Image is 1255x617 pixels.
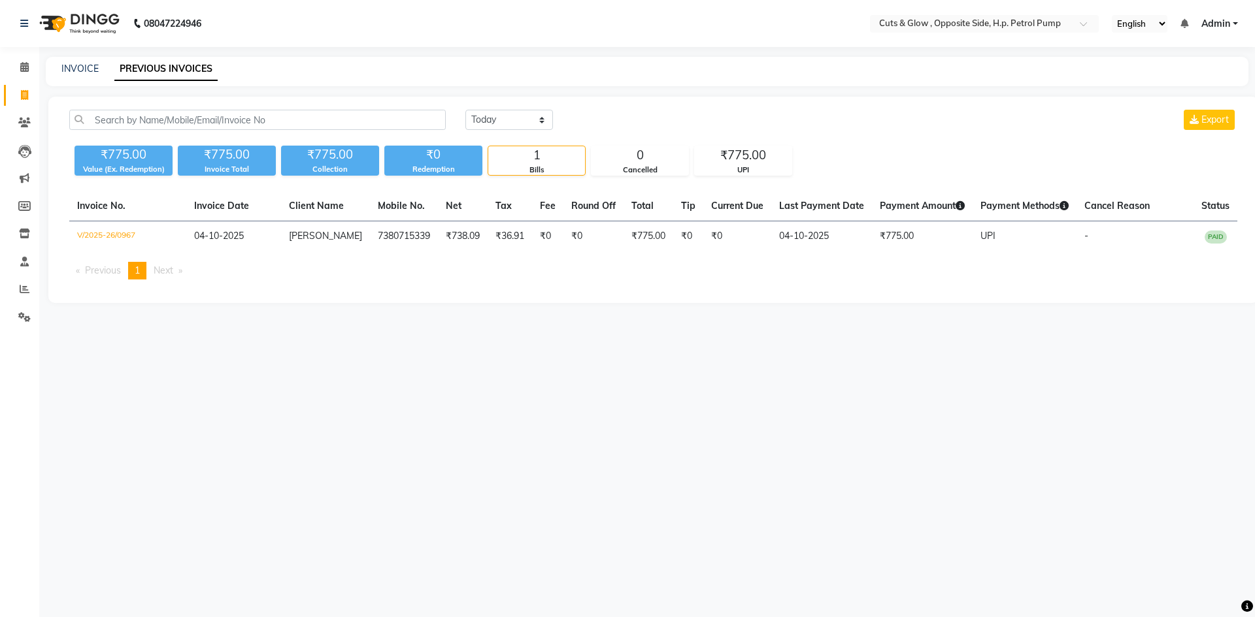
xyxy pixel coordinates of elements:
span: Invoice Date [194,200,249,212]
div: Collection [281,164,379,175]
span: Fee [540,200,556,212]
span: - [1084,230,1088,242]
span: Mobile No. [378,200,425,212]
b: 08047224946 [144,5,201,42]
span: Payment Methods [980,200,1069,212]
div: Value (Ex. Redemption) [75,164,173,175]
span: Tip [681,200,695,212]
div: 1 [488,146,585,165]
span: Client Name [289,200,344,212]
td: ₹775.00 [872,221,973,252]
td: 7380715339 [370,221,438,252]
div: ₹775.00 [178,146,276,164]
span: Status [1201,200,1230,212]
td: ₹0 [673,221,703,252]
span: Last Payment Date [779,200,864,212]
img: logo [33,5,123,42]
div: ₹775.00 [695,146,792,165]
div: ₹0 [384,146,482,164]
td: V/2025-26/0967 [69,221,186,252]
span: Next [154,264,173,276]
span: Export [1201,114,1229,125]
td: ₹36.91 [488,221,532,252]
td: ₹0 [532,221,563,252]
td: ₹775.00 [624,221,673,252]
span: Invoice No. [77,200,125,212]
td: 04-10-2025 [771,221,872,252]
span: Round Off [571,200,616,212]
td: ₹0 [563,221,624,252]
span: Net [446,200,461,212]
span: Tax [495,200,512,212]
a: INVOICE [61,63,99,74]
div: Cancelled [592,165,688,176]
div: Invoice Total [178,164,276,175]
span: Admin [1201,17,1230,31]
nav: Pagination [69,262,1237,279]
span: PAID [1205,230,1227,244]
span: Cancel Reason [1084,200,1150,212]
td: ₹738.09 [438,221,488,252]
div: Bills [488,165,585,176]
button: Export [1184,110,1235,130]
span: Current Due [711,200,763,212]
td: ₹0 [703,221,771,252]
a: PREVIOUS INVOICES [114,57,218,81]
div: 0 [592,146,688,165]
span: UPI [980,230,996,242]
span: Payment Amount [880,200,965,212]
div: Redemption [384,164,482,175]
span: 1 [135,264,140,276]
div: UPI [695,165,792,176]
input: Search by Name/Mobile/Email/Invoice No [69,110,446,130]
div: ₹775.00 [281,146,379,164]
div: ₹775.00 [75,146,173,164]
span: 04-10-2025 [194,230,244,242]
span: [PERSON_NAME] [289,230,362,242]
span: Previous [85,264,121,276]
span: Total [631,200,654,212]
